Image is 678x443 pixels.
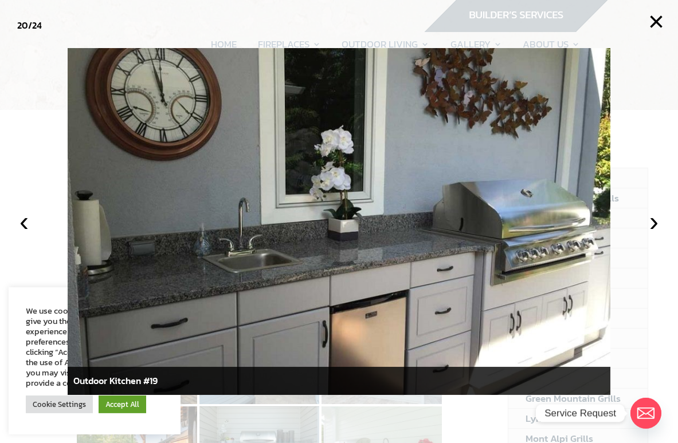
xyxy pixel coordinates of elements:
[32,18,42,32] span: 24
[17,18,28,32] span: 20
[11,209,37,234] button: ‹
[68,367,610,395] div: Outdoor Kitchen #19
[26,306,163,388] div: We use cookies on our website to give you the most relevant experience by remembering your prefer...
[17,17,42,34] div: /
[644,9,669,34] button: ×
[630,398,661,429] a: Email
[26,395,93,413] a: Cookie Settings
[641,209,667,234] button: ›
[99,395,146,413] a: Accept All
[68,48,610,395] img: outdoor_kitchen_contractor.jpg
